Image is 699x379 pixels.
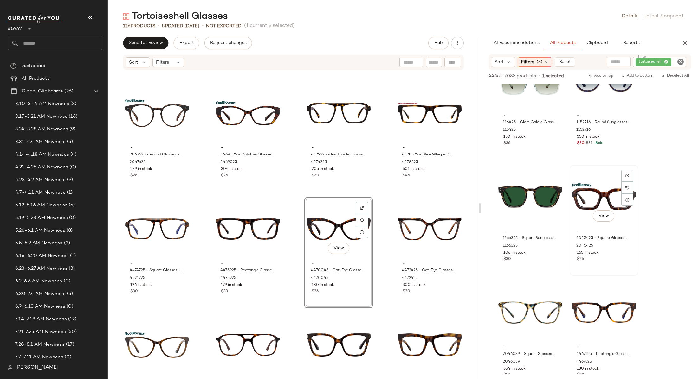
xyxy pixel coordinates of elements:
[577,134,599,140] span: 350 in stock
[68,214,76,222] span: (0)
[503,243,518,249] span: 1166325
[67,316,77,323] span: (12)
[162,23,199,29] p: updated [DATE]
[130,160,146,165] span: 2047625
[403,145,456,151] span: -
[66,189,73,196] span: (1)
[8,15,61,23] img: cfy_white_logo.C9jOOHJF.svg
[572,167,636,226] img: 2045425-eyeglasses-front-view.jpg
[503,229,557,234] span: -
[15,240,63,247] span: 5.5-5.9 AM Newness
[173,37,199,49] button: Export
[15,364,59,371] span: [PERSON_NAME]
[576,243,593,249] span: 2045425
[542,73,564,79] span: 1 selected
[68,113,78,120] span: (16)
[15,316,67,323] span: 7.14-7.18 AM Newness
[130,282,152,288] span: 126 in stock
[333,246,344,251] span: View
[130,145,184,151] span: -
[598,213,609,218] span: View
[586,41,608,46] span: Clipboard
[210,41,247,46] span: Request changes
[503,351,557,357] span: 2046039 - Square Glasses - Tortoiseshell - Plastic
[503,236,557,241] span: 1166325 - Square Sunglasses - Tortoiseshell - Plastic
[503,256,511,262] span: $30
[220,160,237,165] span: 4469025
[311,268,365,274] span: 4470045 - Cat-Eye Glasses - Tortoiseshell - Acetate
[577,229,631,234] span: -
[576,120,630,125] span: 1152716 - Round Sunglasses - Blue Tortoiseshell - Mixed
[15,328,66,336] span: 7.21-7.25 AM Newness
[577,113,631,118] span: -
[312,145,366,151] span: -
[15,290,66,298] span: 6.30-7.4 AM Newness
[572,283,636,342] img: 4467625-eyeglasses-front-view.jpg
[576,359,592,365] span: 4467625
[220,268,274,274] span: 4475925 - Rectangle Glasses - Tortoiseshell - Acetate
[158,22,159,30] span: •
[15,138,66,146] span: 3.31-4.4 AM Newness
[594,141,603,145] span: Sale
[69,100,76,108] span: (8)
[555,57,575,67] button: Reset
[577,250,599,256] span: 165 in stock
[15,126,68,133] span: 3.24-3.28 AM Newness
[503,113,557,118] span: -
[625,174,629,178] img: svg%3e
[216,199,280,258] img: 4475925-eyeglasses-front-view.jpg
[63,354,71,361] span: (0)
[576,236,630,241] span: 2045425 - Square Glasses - Tortoiseshell - bio_based
[307,84,371,142] img: 4474225-eyeglasses-front-view.jpg
[15,303,65,310] span: 6.9-6.13 AM Newness
[204,37,252,49] button: Request changes
[221,167,244,172] span: 304 in stock
[402,268,456,274] span: 4472425 - Cat-Eye Glasses - Tortoiseshell - Plastic
[498,167,562,226] img: 1166325-sunglasses-front-view.jpg
[495,59,504,66] span: Sort
[576,127,591,133] span: 1152716
[15,100,69,108] span: 3.10-3.14 AM Newness
[428,37,449,49] button: Hub
[639,59,664,65] span: tortoiseshell
[15,265,68,272] span: 6.23-6.27 AM Newness
[503,127,516,133] span: 116425
[498,283,562,342] img: 2046039-eyeglasses-front-view.jpg
[123,13,129,20] img: svg%3e
[10,63,16,69] img: svg%3e
[622,13,638,20] a: Details
[586,72,616,80] button: Add to Top
[8,22,22,33] span: Zenni
[677,58,684,66] i: Clear Filter
[312,173,319,179] span: $30
[221,261,275,267] span: -
[489,73,502,79] span: 446 of
[312,167,334,172] span: 205 in stock
[221,173,228,179] span: $26
[537,59,542,66] span: (3)
[130,289,138,294] span: $30
[577,372,584,378] span: $28
[402,152,456,158] span: 4478525 - Wise Whisper Glasses - Tortoiseshell - Acetate
[398,84,462,142] img: 4478525-eyeglasses-front-view.jpg
[129,59,138,66] span: Sort
[503,134,526,140] span: 150 in stock
[220,275,236,281] span: 4475925
[221,282,242,288] span: 179 in stock
[15,164,68,171] span: 4.21-4.25 AM Newness
[503,344,557,350] span: -
[398,315,462,374] img: 4468225-eyeglasses-front-view.jpg
[128,41,163,46] span: Send for Review
[65,227,73,234] span: (8)
[65,341,74,348] span: (17)
[434,41,443,46] span: Hub
[503,250,526,256] span: 106 in stock
[403,261,456,267] span: -
[206,23,242,29] p: Not Exported
[156,59,169,66] span: Filters
[22,75,50,82] span: All Products
[661,74,689,78] span: Deselect All
[15,151,69,158] span: 4.14-4.18 AM Newness
[20,62,45,70] span: Dashboard
[216,315,280,374] img: 7841025-eyeglasses-front-view.jpg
